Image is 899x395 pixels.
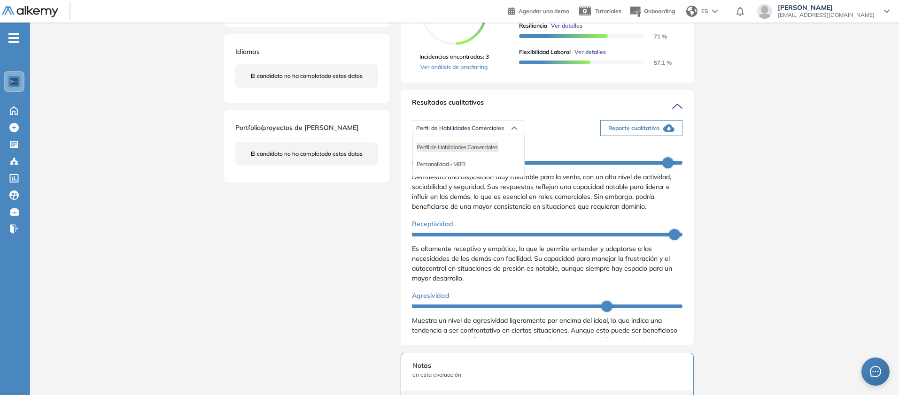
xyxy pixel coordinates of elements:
span: El candidato no ha completado estos datos [251,72,363,80]
span: Muestra un nivel de agresividad ligeramente por encima del ideal, lo que indica una tendencia a s... [412,316,682,354]
a: Ver análisis de proctoring [419,63,489,71]
span: Resultados cualitativos [412,98,484,113]
i: - [8,37,19,39]
li: Personalidad - MBTI [417,160,465,169]
span: Ver detalles [574,48,606,56]
span: Perfil de Habilidades Comerciales [416,124,504,132]
img: Logo [2,6,58,18]
span: Flexibilidad Laboral [519,48,571,56]
span: Es altamente receptivo y empático, lo que le permite entender y adaptarse a las necesidades de lo... [412,244,672,282]
li: Perfil de Habilidades Comerciales [417,143,498,152]
span: [EMAIL_ADDRESS][DOMAIN_NAME] [778,11,875,19]
span: ES [701,7,708,15]
span: Tutoriales [595,8,621,15]
span: en esta evaluación [412,371,682,379]
span: Disposición General para la Venta [412,147,517,157]
span: message [870,366,881,377]
span: 57.1 % [643,59,672,66]
span: Resiliencia [519,22,547,30]
span: Agresividad [412,291,449,301]
span: Demuestra una disposición muy favorable para la venta, con un alto nivel de actividad, sociabilid... [412,173,671,211]
span: Agendar una demo [519,8,569,15]
span: [PERSON_NAME] [778,4,875,11]
button: Ver detalles [547,22,582,30]
span: Incidencias encontradas: 3 [419,53,489,61]
button: Onboarding [629,1,675,22]
img: world [686,6,697,17]
span: El candidato no ha completado estos datos [251,150,363,158]
span: Onboarding [644,8,675,15]
span: Idiomas [235,47,260,56]
span: Ver detalles [551,22,582,30]
img: arrow [712,9,718,13]
button: Reporte cualitativo [600,120,682,136]
span: Reporte cualitativo [608,124,659,132]
span: Portfolio/proyectos de [PERSON_NAME] [235,123,359,132]
span: 71 % [643,33,667,40]
img: https://assets.alkemy.org/workspaces/1802/d452bae4-97f6-47ab-b3bf-1c40240bc960.jpg [10,78,18,85]
span: Notas [412,361,682,371]
a: Agendar una demo [508,5,569,16]
button: Ver detalles [571,48,606,56]
span: Receptividad [412,219,453,229]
